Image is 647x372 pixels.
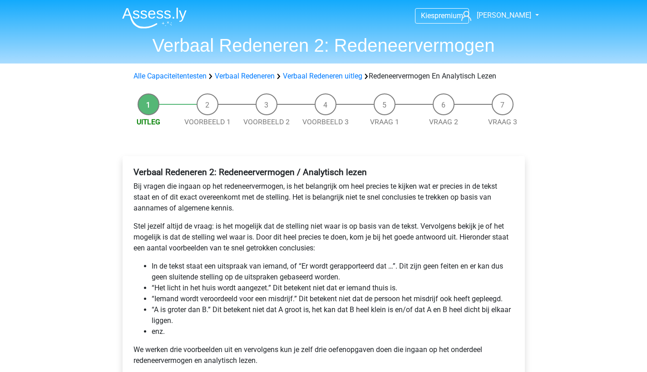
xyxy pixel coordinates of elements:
a: Vraag 2 [429,117,458,126]
a: Vraag 1 [370,117,399,126]
span: Kies [421,11,435,20]
img: Assessly [122,7,187,29]
p: Stel jezelf altijd de vraag: is het mogelijk dat de stelling niet waar is op basis van de tekst. ... [133,221,514,254]
a: Alle Capaciteitentesten [133,72,207,80]
li: “A is groter dan B.” Dit betekent niet dat A groot is, het kan dat B heel klein is en/of dat A en... [152,304,514,326]
li: In de tekst staat een uitspraak van iemand, of “Er wordt gerapporteerd dat …”. Dit zijn geen feit... [152,261,514,283]
a: Verbaal Redeneren [215,72,275,80]
b: Verbaal Redeneren 2: Redeneervermogen / Analytisch lezen [133,167,367,177]
p: We werken drie voorbeelden uit en vervolgens kun je zelf drie oefenopgaven doen die ingaan op het... [133,344,514,366]
a: Voorbeeld 1 [184,117,231,126]
a: Uitleg [137,117,160,126]
span: [PERSON_NAME] [477,11,531,20]
p: Bij vragen die ingaan op het redeneervermogen, is het belangrijk om heel precies te kijken wat er... [133,181,514,214]
li: “Iemand wordt veroordeeld voor een misdrijf.” Dit betekent niet dat de persoon het misdrijf ook h... [152,294,514,304]
span: premium [435,11,463,20]
a: Verbaal Redeneren uitleg [283,72,362,80]
a: Kiespremium [415,10,469,22]
div: Redeneervermogen En Analytisch Lezen [130,71,518,82]
a: [PERSON_NAME] [458,10,532,21]
a: Vraag 3 [488,117,517,126]
a: Voorbeeld 2 [243,117,290,126]
a: Voorbeeld 3 [302,117,349,126]
li: “Het licht in het huis wordt aangezet.” Dit betekent niet dat er iemand thuis is. [152,283,514,294]
li: enz. [152,326,514,337]
h1: Verbaal Redeneren 2: Redeneervermogen [115,34,533,56]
